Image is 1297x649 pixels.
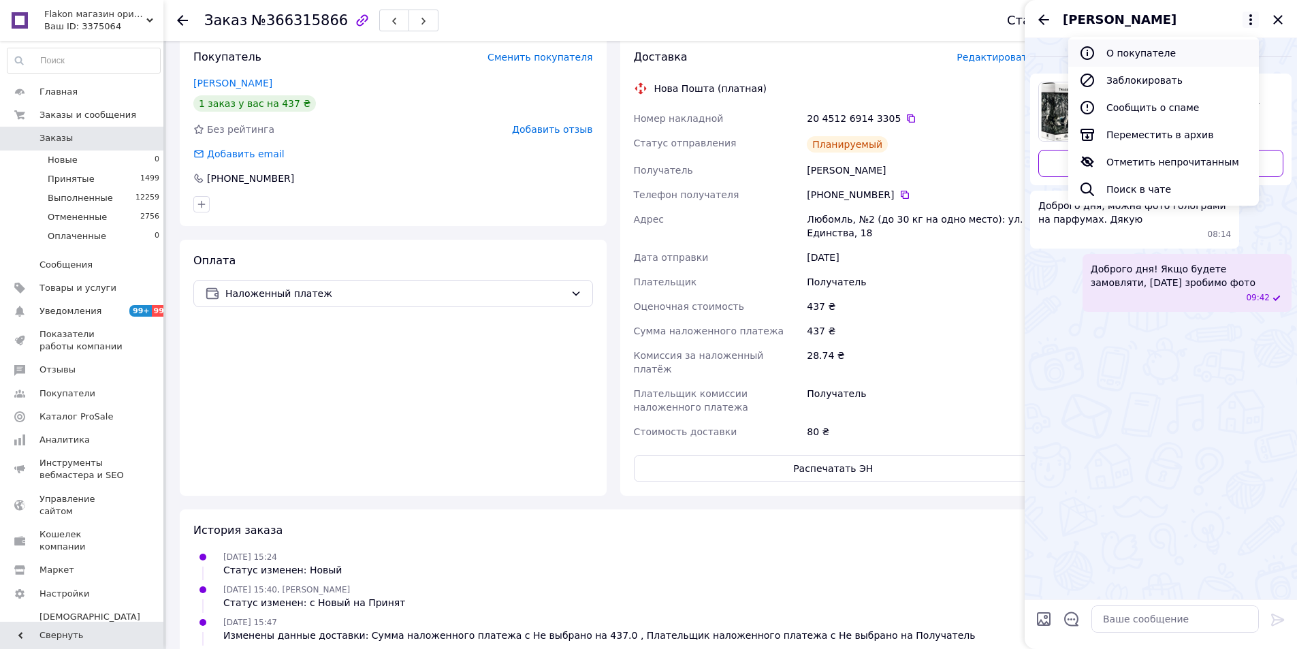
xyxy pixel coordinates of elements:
[204,12,247,29] span: Заказ
[155,154,159,166] span: 0
[804,343,1036,381] div: 28.74 ₴
[44,8,146,20] span: Flakon магазин оригинальной парфюмерии
[39,305,101,317] span: Уведомления
[155,230,159,242] span: 0
[957,52,1033,63] span: Редактировать
[44,20,163,33] div: Ваш ID: 3375064
[39,434,90,446] span: Аналитика
[223,585,350,595] span: [DATE] 15:40, [PERSON_NAME]
[512,124,592,135] span: Добавить отзыв
[39,564,74,576] span: Маркет
[223,629,975,642] div: Изменены данные доставки: Сумма наложенного платежа с Не выбрано на 437.0 , Плательщик наложенног...
[634,50,688,63] span: Доставка
[634,165,693,176] span: Получатель
[634,350,764,375] span: Комиссия за наложенный платёж
[1208,229,1232,240] span: 08:14 10.10.2025
[39,86,78,98] span: Главная
[39,588,89,600] span: Настройки
[804,270,1036,294] div: Получатель
[140,211,159,223] span: 2756
[634,214,664,225] span: Адрес
[1063,11,1259,29] button: [PERSON_NAME]
[48,154,78,166] span: Новые
[634,113,724,124] span: Номер накладной
[634,388,748,413] span: Плательщик комиссии наложенного платежа
[39,528,126,553] span: Кошелек компании
[1036,12,1052,28] button: Назад
[804,158,1036,183] div: [PERSON_NAME]
[39,611,140,648] span: [DEMOGRAPHIC_DATA] и счета
[1068,67,1259,94] button: Заблокировать
[39,328,126,353] span: Показатели работы компании
[1039,82,1098,141] img: 5435363020_w640_h640_parfyumirovannaya-voda-fragrance.jpg
[48,192,113,204] span: Выполненные
[177,14,188,27] div: Вернуться назад
[39,457,126,481] span: Инструменты вебмастера и SEO
[223,552,277,562] span: [DATE] 15:24
[1068,121,1259,148] button: Переместить в архив
[1068,39,1259,67] button: О покупателе
[634,276,697,287] span: Плательщик
[140,173,159,185] span: 1499
[487,52,592,63] span: Сменить покупателя
[1030,49,1292,63] div: 10.10.2025
[193,50,261,63] span: Покупатель
[39,387,95,400] span: Покупатели
[39,259,93,271] span: Сообщения
[1270,12,1286,28] button: Закрыть
[807,112,1033,125] div: 20 4512 6914 3305
[634,252,709,263] span: Дата отправки
[152,305,174,317] span: 99+
[1068,94,1259,121] button: Сообщить о спаме
[804,319,1036,343] div: 437 ₴
[804,420,1036,444] div: 80 ₴
[206,172,295,185] div: [PHONE_NUMBER]
[1038,150,1283,177] a: Оформить
[634,426,737,437] span: Стоимость доставки
[129,305,152,317] span: 99+
[634,189,739,200] span: Телефон получателя
[48,211,107,223] span: Отмененные
[804,294,1036,319] div: 437 ₴
[1068,148,1259,176] button: Отметить непрочитанным
[1038,82,1283,142] a: Посмотреть товар
[7,48,160,73] input: Поиск
[634,326,784,336] span: Сумма наложенного платежа
[206,147,286,161] div: Добавить email
[807,188,1033,202] div: [PHONE_NUMBER]
[807,136,888,153] div: Планируемый
[192,147,286,161] div: Добавить email
[193,95,316,112] div: 1 заказ у вас на 437 ₴
[225,286,565,301] span: Наложенный платеж
[1007,14,1098,27] div: Статус заказа
[1038,199,1231,226] span: Доброго дня, можна фото голограми на парфумах. Дякую
[634,301,745,312] span: Оценочная стоимость
[223,618,277,627] span: [DATE] 15:47
[193,524,283,537] span: История заказа
[804,381,1036,420] div: Получатель
[39,411,113,423] span: Каталог ProSale
[39,282,116,294] span: Товары и услуги
[135,192,159,204] span: 12259
[1068,176,1259,203] button: Поиск в чате
[39,493,126,518] span: Управление сайтом
[1063,610,1080,628] button: Открыть шаблоны ответов
[223,596,405,610] div: Статус изменен: с Новый на Принят
[651,82,770,95] div: Нова Пошта (платная)
[634,455,1034,482] button: Распечатать ЭН
[804,245,1036,270] div: [DATE]
[634,138,737,148] span: Статус отправления
[1246,292,1270,304] span: 09:42 10.10.2025
[39,364,76,376] span: Отзывы
[1091,262,1283,289] span: Доброго дня! Якщо будете замовляти, [DATE] зробимо фото
[207,124,274,135] span: Без рейтинга
[223,563,342,577] div: Статус изменен: Новый
[39,109,136,121] span: Заказы и сообщения
[193,78,272,89] a: [PERSON_NAME]
[251,12,348,29] span: №366315866
[193,254,236,267] span: Оплата
[1063,11,1176,29] span: [PERSON_NAME]
[48,173,95,185] span: Принятые
[48,230,106,242] span: Оплаченные
[804,207,1036,245] div: Любомль, №2 (до 30 кг на одно место): ул. Единства, 18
